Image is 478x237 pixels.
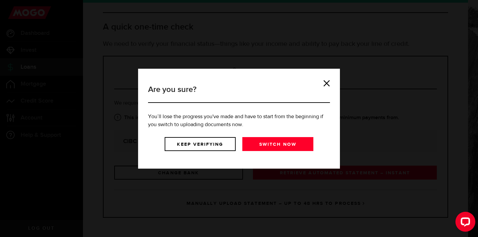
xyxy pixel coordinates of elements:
a: Switch now [242,137,313,151]
iframe: LiveChat chat widget [450,209,478,237]
p: You’ll lose the progress you've made and have to start from the beginning if you switch to upload... [148,113,330,129]
h3: Are you sure? [148,84,330,103]
a: Keep verifying [165,137,236,151]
